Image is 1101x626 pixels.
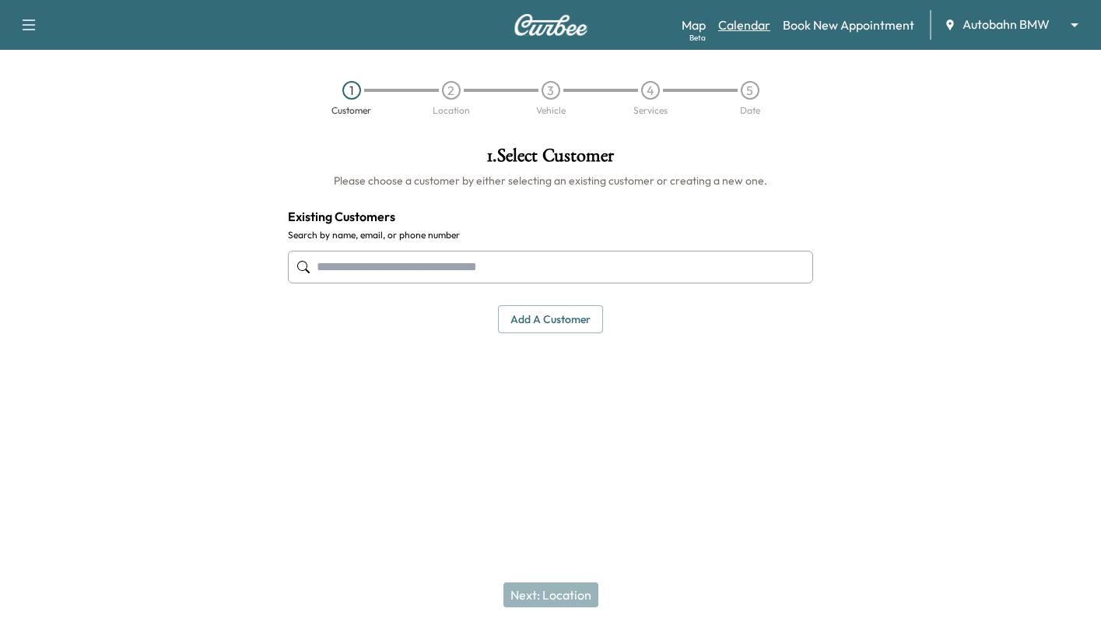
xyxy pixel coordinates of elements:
[442,81,461,100] div: 2
[288,229,814,241] label: Search by name, email, or phone number
[433,106,470,115] div: Location
[331,106,371,115] div: Customer
[342,81,361,100] div: 1
[718,16,770,34] a: Calendar
[498,305,603,334] button: Add a customer
[633,106,668,115] div: Services
[514,14,588,36] img: Curbee Logo
[542,81,560,100] div: 3
[641,81,660,100] div: 4
[288,146,814,173] h1: 1 . Select Customer
[288,173,814,188] h6: Please choose a customer by either selecting an existing customer or creating a new one.
[288,207,814,226] h4: Existing Customers
[962,16,1050,33] span: Autobahn BMW
[783,16,914,34] a: Book New Appointment
[536,106,566,115] div: Vehicle
[741,81,759,100] div: 5
[682,16,706,34] a: MapBeta
[740,106,760,115] div: Date
[689,32,706,44] div: Beta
